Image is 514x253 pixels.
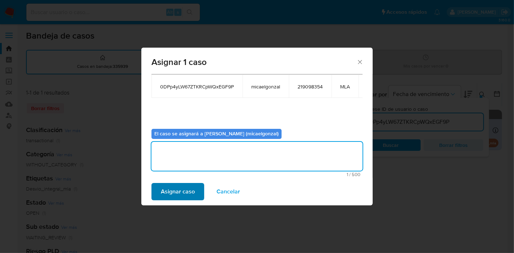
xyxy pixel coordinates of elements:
[217,184,240,200] span: Cancelar
[151,58,356,66] span: Asignar 1 caso
[154,172,360,177] span: Máximo 500 caracteres
[160,83,234,90] span: 0DPp4yLW67ZTKRCpWQxEGF9P
[151,183,204,200] button: Asignar caso
[356,58,363,65] button: Cerrar ventana
[207,183,249,200] button: Cancelar
[141,48,373,205] div: assign-modal
[154,130,279,137] b: El caso se asignará a [PERSON_NAME] (micaelgonzal)
[340,83,350,90] span: MLA
[297,83,323,90] span: 219098354
[251,83,280,90] span: micaelgonzal
[161,184,195,200] span: Asignar caso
